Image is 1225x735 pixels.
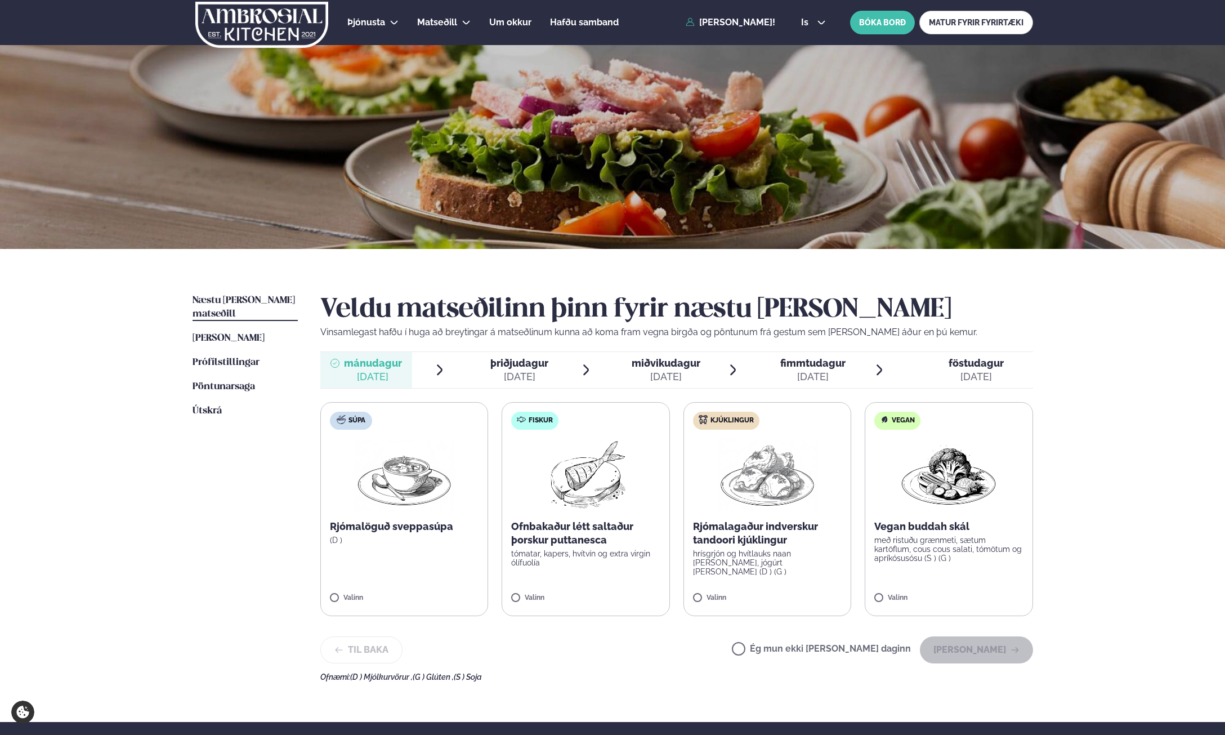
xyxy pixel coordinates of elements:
p: hrísgrjón og hvítlauks naan [PERSON_NAME], jógúrt [PERSON_NAME] (D ) (G ) [693,549,842,576]
div: [DATE] [949,370,1004,384]
button: Til baka [320,636,403,663]
img: fish.svg [517,415,526,424]
img: Fish.png [536,439,636,511]
div: [DATE] [780,370,846,384]
span: (G ) Glúten , [413,672,454,681]
img: logo [195,2,329,48]
img: Vegan.png [899,439,998,511]
a: [PERSON_NAME] [193,332,265,345]
div: [DATE] [344,370,402,384]
button: BÓKA BORÐ [850,11,915,34]
img: soup.svg [337,415,346,424]
span: Hafðu samband [550,17,619,28]
span: Vegan [892,416,915,425]
a: Útskrá [193,404,222,418]
img: Vegan.svg [880,415,889,424]
span: Um okkur [489,17,531,28]
span: Fiskur [529,416,553,425]
span: miðvikudagur [632,357,700,369]
p: tómatar, kapers, hvítvín og extra virgin ólífuolía [511,549,660,567]
div: [DATE] [490,370,548,384]
p: Vegan buddah skál [874,520,1023,533]
img: chicken.svg [699,415,708,424]
a: Prófílstillingar [193,356,260,369]
a: MATUR FYRIR FYRIRTÆKI [919,11,1033,34]
p: Rjómalöguð sveppasúpa [330,520,479,533]
span: mánudagur [344,357,402,369]
div: Ofnæmi: [320,672,1033,681]
span: fimmtudagur [780,357,846,369]
div: [DATE] [632,370,700,384]
span: þriðjudagur [490,357,548,369]
p: Ofnbakaður létt saltaður þorskur puttanesca [511,520,660,547]
a: [PERSON_NAME]! [686,17,775,28]
p: Rjómalagaður indverskur tandoori kjúklingur [693,520,842,547]
span: Næstu [PERSON_NAME] matseðill [193,296,295,319]
span: (D ) Mjólkurvörur , [350,672,413,681]
a: Cookie settings [11,701,34,724]
a: Matseðill [417,16,457,29]
p: (D ) [330,536,479,545]
a: Pöntunarsaga [193,380,255,394]
a: Um okkur [489,16,531,29]
span: (S ) Soja [454,672,482,681]
button: [PERSON_NAME] [920,636,1033,663]
img: Soup.png [355,439,454,511]
span: [PERSON_NAME] [193,333,265,343]
span: Súpa [348,416,365,425]
span: Útskrá [193,406,222,416]
p: Vinsamlegast hafðu í huga að breytingar á matseðlinum kunna að koma fram vegna birgða og pöntunum... [320,326,1033,339]
a: Hafðu samband [550,16,619,29]
a: Þjónusta [347,16,385,29]
h2: Veldu matseðilinn þinn fyrir næstu [PERSON_NAME] [320,294,1033,326]
span: Kjúklingur [710,416,754,425]
span: Prófílstillingar [193,358,260,367]
span: Þjónusta [347,17,385,28]
img: Chicken-thighs.png [718,439,817,511]
span: Matseðill [417,17,457,28]
span: föstudagur [949,357,1004,369]
span: Pöntunarsaga [193,382,255,391]
p: með ristuðu grænmeti, sætum kartöflum, cous cous salati, tómötum og apríkósusósu (S ) (G ) [874,536,1023,563]
button: is [792,18,834,27]
span: is [801,18,812,27]
a: Næstu [PERSON_NAME] matseðill [193,294,298,321]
